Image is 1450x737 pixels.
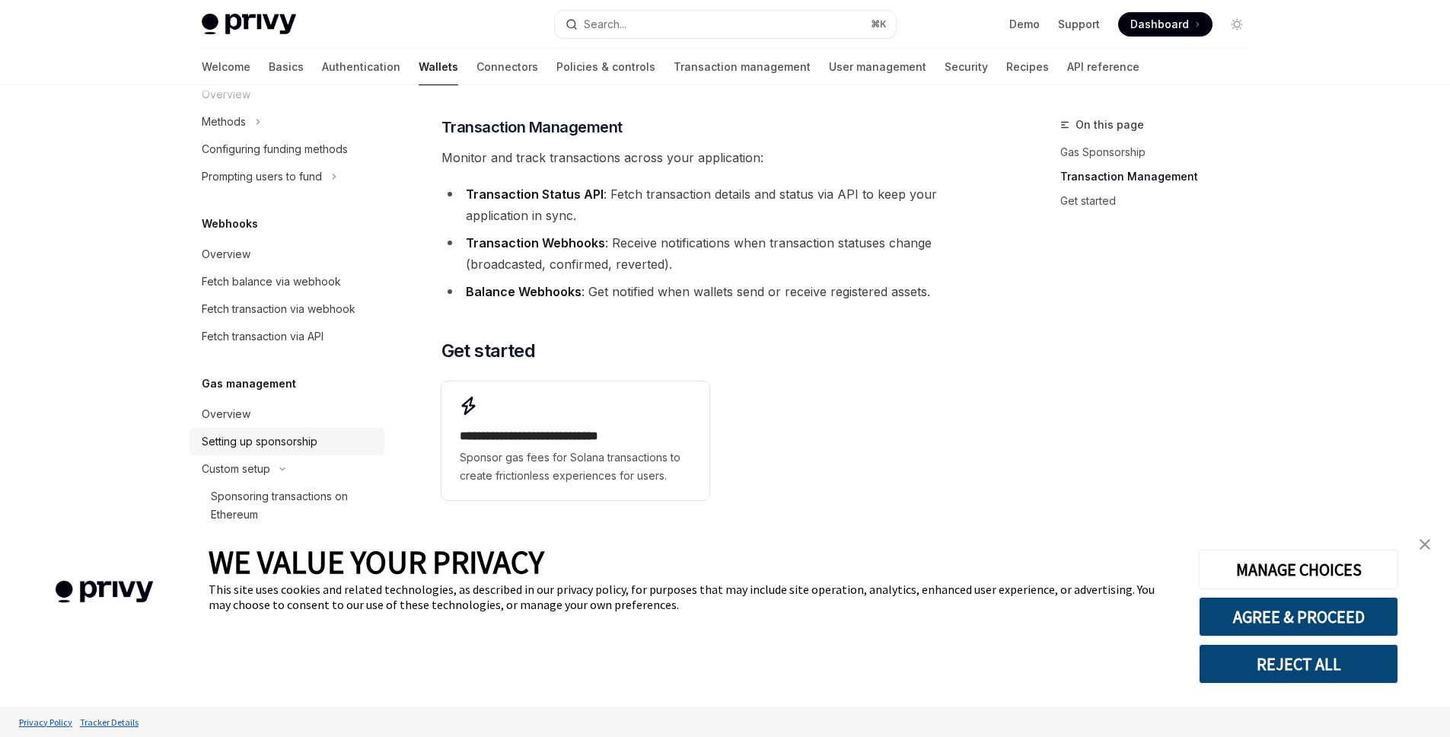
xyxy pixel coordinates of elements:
button: MANAGE CHOICES [1199,550,1398,589]
strong: Transaction Status API [466,187,604,202]
div: Methods [202,113,246,131]
a: Connectors [476,49,538,85]
a: Security [945,49,988,85]
a: Get started [1060,189,1261,213]
div: Search... [584,15,626,33]
a: Configuring funding methods [190,136,384,163]
img: close banner [1420,539,1430,550]
div: Overview [202,405,250,423]
button: Search...⌘K [555,11,896,38]
a: close banner [1410,529,1440,560]
strong: Transaction Webhooks [466,235,605,250]
a: Fetch transaction via webhook [190,295,384,323]
a: Setting up sponsorship [190,428,384,455]
a: API reference [1067,49,1139,85]
a: User management [829,49,926,85]
span: ⌘ K [871,18,887,30]
li: : Fetch transaction details and status via API to keep your application in sync. [441,183,990,226]
li: : Receive notifications when transaction statuses change (broadcasted, confirmed, reverted). [441,232,990,275]
div: Setting up sponsorship [202,432,317,451]
span: Monitor and track transactions across your application: [441,147,990,168]
div: Configuring funding methods [202,140,348,158]
img: company logo [23,559,186,625]
span: Get started [441,339,535,363]
div: Fetch transaction via API [202,327,323,346]
button: AGREE & PROCEED [1199,597,1398,636]
a: Wallets [419,49,458,85]
span: On this page [1076,116,1144,134]
a: Gas Sponsorship [1060,140,1261,164]
a: Dashboard [1118,12,1213,37]
a: Authentication [322,49,400,85]
img: light logo [202,14,296,35]
a: Overview [190,241,384,268]
a: Tracker Details [76,709,142,735]
div: Prompting users to fund [202,167,322,186]
a: Demo [1009,17,1040,32]
button: REJECT ALL [1199,644,1398,684]
a: Transaction management [674,49,811,85]
div: Overview [202,245,250,263]
a: Policies & controls [556,49,655,85]
div: Sponsoring transactions on Ethereum [211,487,375,524]
a: Fetch transaction via API [190,323,384,350]
a: Sponsoring transactions on Ethereum [190,483,384,528]
div: Custom setup [202,460,270,478]
a: Support [1058,17,1100,32]
div: Fetch balance via webhook [202,273,341,291]
a: Recipes [1006,49,1049,85]
div: This site uses cookies and related technologies, as described in our privacy policy, for purposes... [209,582,1176,612]
span: Sponsor gas fees for Solana transactions to create frictionless experiences for users. [460,448,691,485]
a: Transaction Management [1060,164,1261,189]
a: Fetch balance via webhook [190,268,384,295]
div: Fetch transaction via webhook [202,300,355,318]
span: Dashboard [1130,17,1189,32]
a: Privacy Policy [15,709,76,735]
h5: Webhooks [202,215,258,233]
button: Toggle dark mode [1225,12,1249,37]
h5: Gas management [202,375,296,393]
li: : Get notified when wallets send or receive registered assets. [441,281,990,302]
a: Basics [269,49,304,85]
span: WE VALUE YOUR PRIVACY [209,542,544,582]
span: Transaction Management [441,116,623,138]
a: Welcome [202,49,250,85]
strong: Balance Webhooks [466,284,582,299]
a: Overview [190,400,384,428]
